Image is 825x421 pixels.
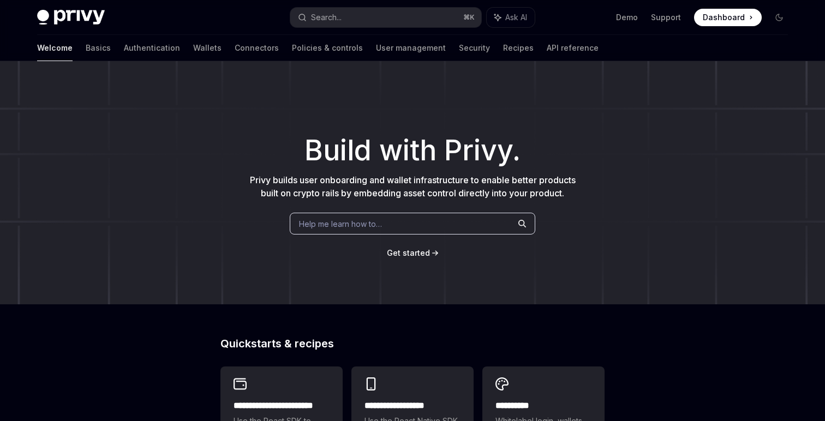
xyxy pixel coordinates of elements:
[547,35,599,61] a: API reference
[124,35,180,61] a: Authentication
[250,175,576,199] span: Privy builds user onboarding and wallet infrastructure to enable better products built on crypto ...
[651,12,681,23] a: Support
[37,10,105,25] img: dark logo
[770,9,788,26] button: Toggle dark mode
[86,35,111,61] a: Basics
[220,338,334,349] span: Quickstarts & recipes
[505,12,527,23] span: Ask AI
[290,8,481,27] button: Search...⌘K
[235,35,279,61] a: Connectors
[376,35,446,61] a: User management
[463,13,475,22] span: ⌘ K
[304,141,521,160] span: Build with Privy.
[459,35,490,61] a: Security
[616,12,638,23] a: Demo
[37,35,73,61] a: Welcome
[503,35,534,61] a: Recipes
[387,248,430,257] span: Get started
[387,248,430,258] a: Get started
[703,12,745,23] span: Dashboard
[299,218,382,230] span: Help me learn how to…
[487,8,535,27] button: Ask AI
[193,35,222,61] a: Wallets
[311,11,342,24] div: Search...
[292,35,363,61] a: Policies & controls
[694,9,762,26] a: Dashboard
